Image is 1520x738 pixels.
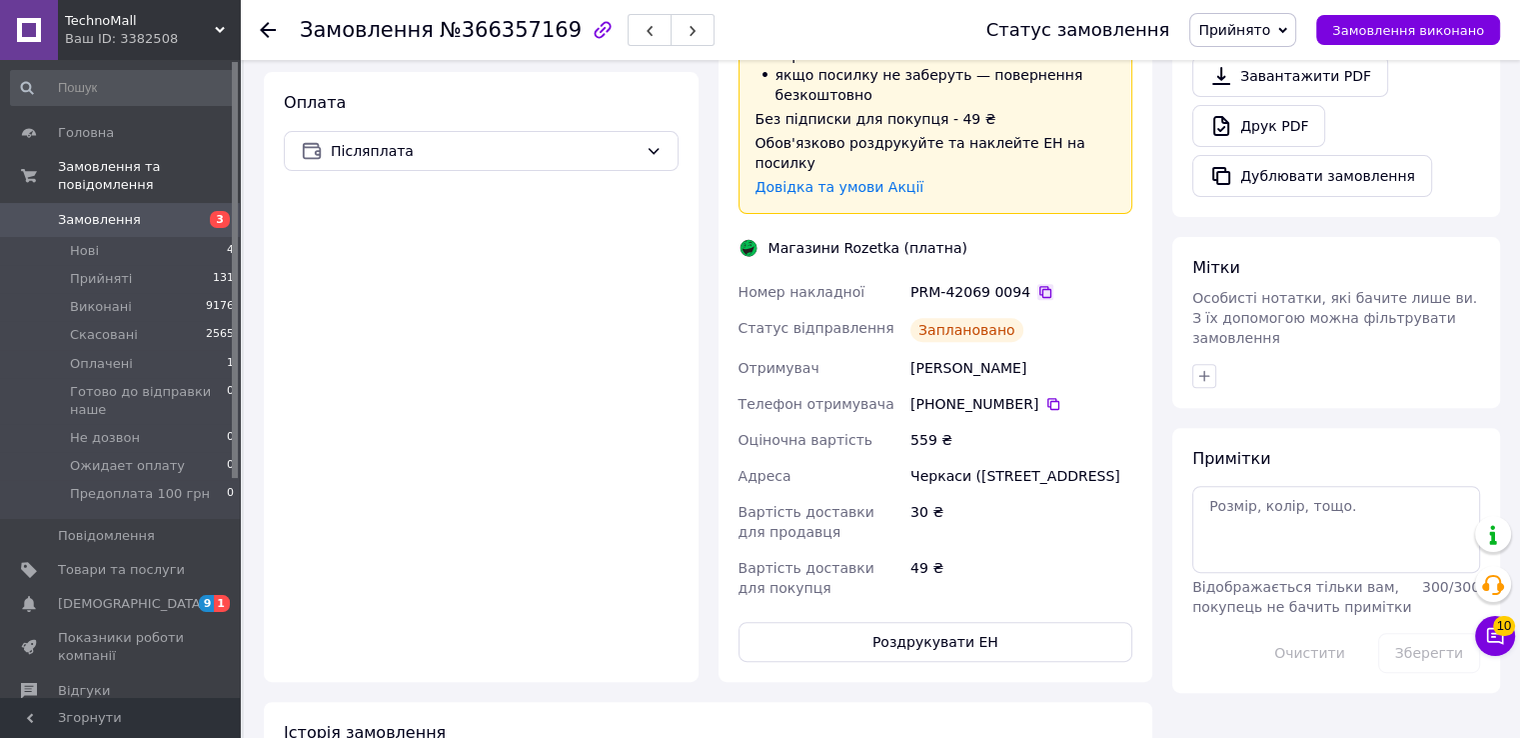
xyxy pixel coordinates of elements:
[1192,55,1388,97] a: Завантажити PDF
[70,485,210,503] span: Предоплата 100 грн
[70,298,132,316] span: Виконані
[739,468,791,484] span: Адреса
[756,65,1116,105] li: якщо посилку не заберуть — повернення безкоштовно
[906,458,1136,494] div: Черкаси ([STREET_ADDRESS]
[910,282,1132,302] div: PRM-42069 0094
[58,682,110,700] span: Відгуки
[58,158,240,194] span: Замовлення та повідомлення
[906,350,1136,386] div: [PERSON_NAME]
[70,355,133,373] span: Оплачені
[70,270,132,288] span: Прийняті
[739,360,819,376] span: Отримувач
[227,242,234,260] span: 4
[199,595,215,612] span: 9
[58,595,206,613] span: [DEMOGRAPHIC_DATA]
[756,179,924,195] a: Довідка та умови Акції
[206,298,234,316] span: 9176
[210,211,230,228] span: 3
[1493,616,1515,636] span: 10
[739,396,894,412] span: Телефон отримувача
[910,394,1132,414] div: [PHONE_NUMBER]
[1192,449,1270,468] span: Примітки
[10,70,236,106] input: Пошук
[300,18,434,42] span: Замовлення
[1198,22,1270,38] span: Прийнято
[331,140,638,162] span: Післяплата
[65,12,215,30] span: TechnoMall
[739,504,874,540] span: Вартість доставки для продавця
[58,124,114,142] span: Головна
[284,93,346,112] span: Оплата
[58,629,185,665] span: Показники роботи компанії
[906,494,1136,550] div: 30 ₴
[214,595,230,612] span: 1
[739,320,894,336] span: Статус відправлення
[227,383,234,419] span: 0
[739,284,865,300] span: Номер накладної
[756,109,1116,129] div: Без підписки для покупця - 49 ₴
[1192,258,1240,277] span: Мітки
[1192,290,1477,346] span: Особисті нотатки, які бачите лише ви. З їх допомогою можна фільтрувати замовлення
[1422,579,1480,595] span: 300 / 300
[227,485,234,503] span: 0
[906,422,1136,458] div: 559 ₴
[440,18,582,42] span: №366357169
[1316,15,1500,45] button: Замовлення виконано
[1192,105,1325,147] a: Друк PDF
[65,30,240,48] div: Ваш ID: 3382508
[906,550,1136,606] div: 49 ₴
[986,20,1170,40] div: Статус замовлення
[1475,616,1515,656] button: Чат з покупцем10
[213,270,234,288] span: 131
[1332,23,1484,38] span: Замовлення виконано
[739,560,874,596] span: Вартість доставки для покупця
[70,242,99,260] span: Нові
[910,318,1023,342] div: Заплановано
[70,429,140,447] span: Не дозвон
[206,326,234,344] span: 2565
[756,133,1116,173] div: Обов'язково роздрукуйте та наклейте ЕН на посилку
[70,383,227,419] span: Готово до відправки наше
[1192,579,1411,615] span: Відображається тільки вам, покупець не бачить примітки
[739,622,1133,662] button: Роздрукувати ЕН
[260,20,276,40] div: Повернутися назад
[58,561,185,579] span: Товари та послуги
[1192,155,1432,197] button: Дублювати замовлення
[227,457,234,475] span: 0
[763,238,972,258] div: Магазини Rozetka (платна)
[227,429,234,447] span: 0
[739,432,872,448] span: Оціночна вартість
[70,326,138,344] span: Скасовані
[58,211,141,229] span: Замовлення
[227,355,234,373] span: 1
[58,527,155,545] span: Повідомлення
[70,457,185,475] span: Ожидает оплату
